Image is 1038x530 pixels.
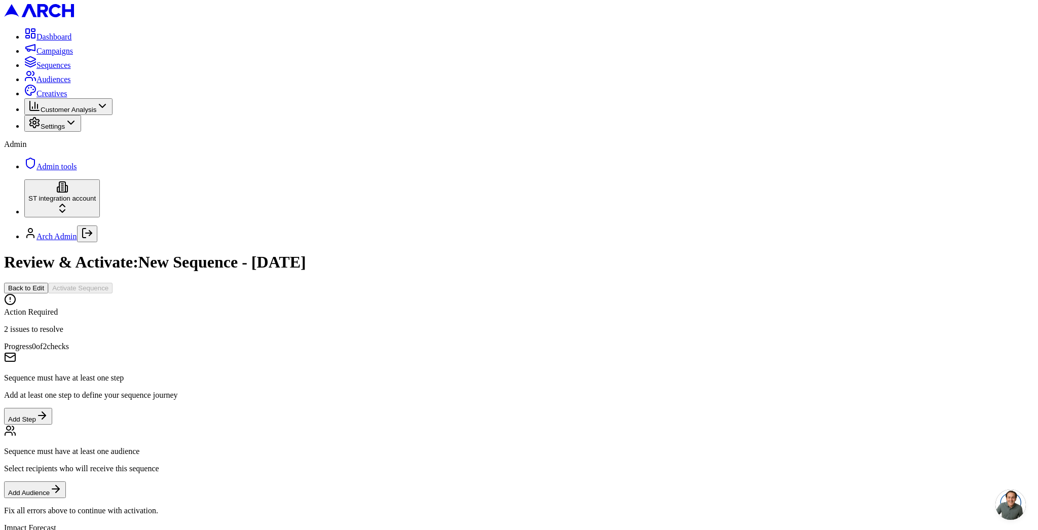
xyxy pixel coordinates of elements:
a: Sequences [24,61,71,69]
a: Campaigns [24,47,73,55]
a: Add Step [4,414,52,423]
span: Settings [41,123,65,130]
span: Customer Analysis [41,106,96,113]
button: Settings [24,115,81,132]
div: Action Required [4,308,1034,317]
p: Fix all errors above to continue with activation. [4,506,1034,515]
button: ST integration account [24,179,100,217]
p: 2 issues to resolve [4,325,1034,334]
span: Admin tools [36,162,77,171]
span: ST integration account [28,195,96,202]
button: Add Audience [4,481,66,498]
a: Admin tools [24,162,77,171]
a: Audiences [24,75,71,84]
a: Arch Admin [36,232,77,241]
p: Select recipients who will receive this sequence [4,464,1034,473]
a: Dashboard [24,32,71,41]
a: Creatives [24,89,67,98]
span: Campaigns [36,47,73,55]
p: Add at least one step to define your sequence journey [4,391,1034,400]
button: Add Step [4,408,52,425]
span: Audiences [36,75,71,84]
a: Add Audience [4,488,66,497]
span: Sequences [36,61,71,69]
button: Customer Analysis [24,98,113,115]
button: Back to Edit [4,283,48,293]
h1: Review & Activate: New Sequence - [DATE] [4,253,1034,272]
span: Creatives [36,89,67,98]
button: Activate Sequence [48,283,113,293]
span: Dashboard [36,32,71,41]
span: 0 of 2 checks [32,342,69,351]
p: Sequence must have at least one audience [4,447,1034,456]
p: Sequence must have at least one step [4,373,1034,383]
a: Open chat [995,489,1026,520]
div: Admin [4,140,1034,149]
span: Progress [4,342,32,351]
button: Log out [77,225,97,242]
